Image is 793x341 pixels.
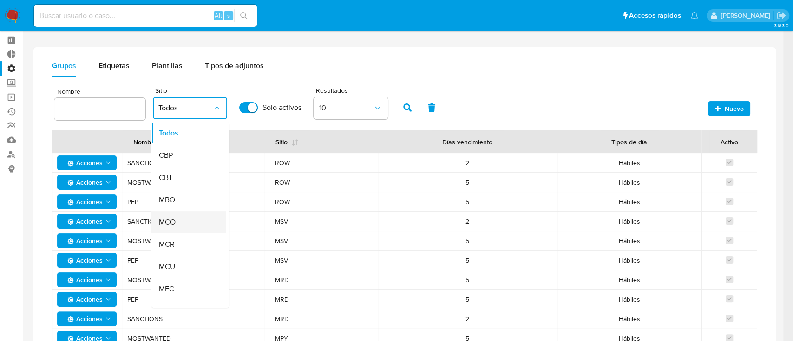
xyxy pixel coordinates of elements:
[234,9,253,22] button: search-icon
[215,11,222,20] span: Alt
[690,12,698,19] a: Notificaciones
[773,22,788,29] span: 3.163.0
[776,11,786,20] a: Salir
[227,11,230,20] span: s
[629,11,681,20] span: Accesos rápidos
[34,10,257,22] input: Buscar usuario o caso...
[721,11,773,20] p: camila.tresguerres@mercadolibre.com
